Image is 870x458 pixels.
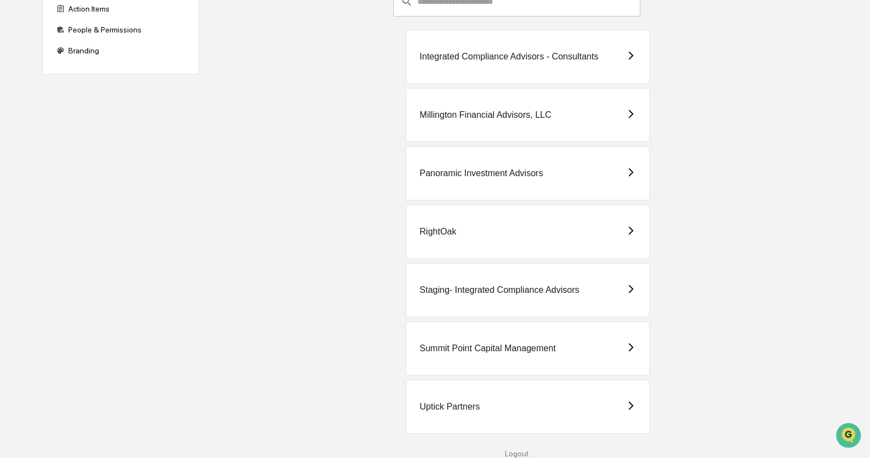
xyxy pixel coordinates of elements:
div: Logout [208,449,825,458]
a: 🗄️Attestations [75,134,141,154]
p: How can we help? [11,23,200,41]
span: Pylon [110,187,133,195]
span: Attestations [91,139,137,150]
iframe: Open customer support [835,422,864,451]
span: Data Lookup [22,160,69,171]
div: Uptick Partners [420,402,480,412]
div: Panoramic Investment Advisors [420,168,543,178]
div: RightOak [420,227,456,237]
div: 🗄️ [80,140,89,149]
div: 🖐️ [11,140,20,149]
div: Integrated Compliance Advisors - Consultants [420,52,599,62]
div: Staging- Integrated Compliance Advisors [420,285,579,295]
a: Powered byPylon [78,186,133,195]
div: Branding [52,41,189,61]
span: Preclearance [22,139,71,150]
div: We're available if you need us! [37,95,139,104]
button: Start new chat [187,88,200,101]
img: 1746055101610-c473b297-6a78-478c-a979-82029cc54cd1 [11,84,31,104]
a: 🖐️Preclearance [7,134,75,154]
div: Summit Point Capital Management [420,343,556,353]
div: Start new chat [37,84,181,95]
a: 🔎Data Lookup [7,155,74,175]
div: 🔎 [11,161,20,170]
div: People & Permissions [52,20,189,40]
div: Millington Financial Advisors, LLC [420,110,551,120]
